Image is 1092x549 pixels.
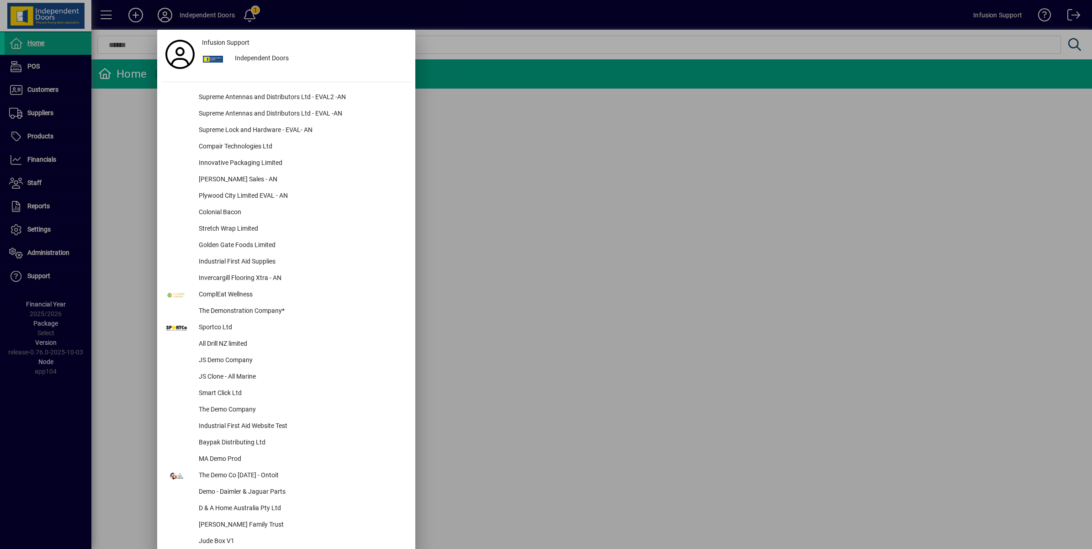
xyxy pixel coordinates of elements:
[191,139,411,155] div: Compair Technologies Ltd
[162,484,411,501] button: Demo - Daimler & Jaguar Parts
[162,139,411,155] button: Compair Technologies Ltd
[191,122,411,139] div: Supreme Lock and Hardware - EVAL- AN
[191,221,411,238] div: Stretch Wrap Limited
[162,418,411,435] button: Industrial First Aid Website Test
[191,155,411,172] div: Innovative Packaging Limited
[162,320,411,336] button: Sportco Ltd
[162,336,411,353] button: All Drill NZ limited
[191,336,411,353] div: All Drill NZ limited
[191,205,411,221] div: Colonial Bacon
[162,451,411,468] button: MA Demo Prod
[191,517,411,533] div: [PERSON_NAME] Family Trust
[198,34,411,51] a: Infusion Support
[162,106,411,122] button: Supreme Antennas and Distributors Ltd - EVAL -AN
[162,46,198,63] a: Profile
[162,205,411,221] button: Colonial Bacon
[191,303,411,320] div: The Demonstration Company*
[162,303,411,320] button: The Demonstration Company*
[191,418,411,435] div: Industrial First Aid Website Test
[162,468,411,484] button: The Demo Co [DATE] - Ontoit
[162,254,411,270] button: Industrial First Aid Supplies
[162,221,411,238] button: Stretch Wrap Limited
[162,517,411,533] button: [PERSON_NAME] Family Trust
[162,369,411,385] button: JS Clone - All Marine
[191,320,411,336] div: Sportco Ltd
[191,484,411,501] div: Demo - Daimler & Jaguar Parts
[191,435,411,451] div: Baypak Distributing Ltd
[191,106,411,122] div: Supreme Antennas and Distributors Ltd - EVAL -AN
[162,270,411,287] button: Invercargill Flooring Xtra - AN
[191,451,411,468] div: MA Demo Prod
[191,254,411,270] div: Industrial First Aid Supplies
[162,188,411,205] button: Plywood City Limited EVAL - AN
[191,287,411,303] div: ComplEat Wellness
[162,353,411,369] button: JS Demo Company
[191,468,411,484] div: The Demo Co [DATE] - Ontoit
[162,385,411,402] button: Smart Click Ltd
[191,501,411,517] div: D & A Home Australia Pty Ltd
[162,90,411,106] button: Supreme Antennas and Distributors Ltd - EVAL2 -AN
[191,270,411,287] div: Invercargill Flooring Xtra - AN
[162,287,411,303] button: ComplEat Wellness
[191,90,411,106] div: Supreme Antennas and Distributors Ltd - EVAL2 -AN
[191,402,411,418] div: The Demo Company
[162,238,411,254] button: Golden Gate Foods Limited
[162,402,411,418] button: The Demo Company
[191,188,411,205] div: Plywood City Limited EVAL - AN
[228,51,411,67] div: Independent Doors
[198,51,411,67] button: Independent Doors
[191,353,411,369] div: JS Demo Company
[162,501,411,517] button: D & A Home Australia Pty Ltd
[202,38,249,48] span: Infusion Support
[191,369,411,385] div: JS Clone - All Marine
[162,122,411,139] button: Supreme Lock and Hardware - EVAL- AN
[162,172,411,188] button: [PERSON_NAME] Sales - AN
[191,238,411,254] div: Golden Gate Foods Limited
[191,385,411,402] div: Smart Click Ltd
[162,155,411,172] button: Innovative Packaging Limited
[162,435,411,451] button: Baypak Distributing Ltd
[191,172,411,188] div: [PERSON_NAME] Sales - AN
